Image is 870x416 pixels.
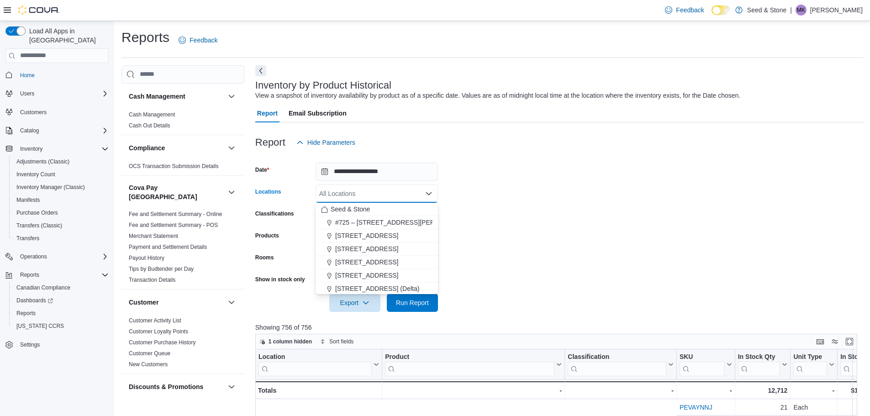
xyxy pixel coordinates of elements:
span: Inventory [20,145,42,153]
button: Customers [2,105,112,119]
span: Users [16,88,109,99]
button: Export [329,294,380,312]
button: SKU [680,353,732,376]
span: Home [16,69,109,81]
button: Cova Pay [GEOGRAPHIC_DATA] [129,183,224,201]
button: Customer [129,298,224,307]
a: OCS Transaction Submission Details [129,163,219,169]
span: Manifests [13,195,109,205]
span: Settings [20,341,40,348]
span: Reports [20,271,39,279]
button: Home [2,68,112,82]
button: Sort fields [316,336,357,347]
div: Compliance [121,161,244,175]
div: 21 [738,402,788,413]
button: Inventory Manager (Classic) [9,181,112,194]
h1: Reports [121,28,169,47]
a: [US_STATE] CCRS [13,321,68,332]
span: Feedback [190,36,217,45]
div: Totals [258,385,379,396]
span: Sort fields [329,338,353,345]
span: [STREET_ADDRESS] [335,244,398,253]
p: Showing 756 of 756 [255,323,864,332]
span: Customer Loyalty Points [129,328,188,335]
a: Transfers [13,233,43,244]
button: Display options [829,336,840,347]
label: Rooms [255,254,274,261]
button: Enter fullscreen [844,336,855,347]
span: Reports [16,269,109,280]
span: Dashboards [13,295,109,306]
span: [STREET_ADDRESS] [335,231,398,240]
div: Classification [568,353,666,376]
div: In Stock Qty [738,353,780,361]
div: Classification [568,353,666,361]
a: Transaction Details [129,277,175,283]
a: Inventory Count [13,169,59,180]
a: Customer Activity List [129,317,181,324]
div: - [793,385,834,396]
a: Feedback [175,31,221,49]
a: Cash Out Details [129,122,170,129]
a: Fee and Settlement Summary - POS [129,222,218,228]
span: Export [335,294,375,312]
div: Location [258,353,372,376]
label: Classifications [255,210,294,217]
button: Operations [2,250,112,263]
span: Customers [20,109,47,116]
div: - [680,385,732,396]
a: Cash Management [129,111,175,118]
label: Locations [255,188,281,195]
button: Reports [2,269,112,281]
span: Fee and Settlement Summary - POS [129,221,218,229]
h3: Discounts & Promotions [129,382,203,391]
div: Unit Type [793,353,827,361]
a: Home [16,70,38,81]
div: Each [793,402,834,413]
a: New Customers [129,361,168,368]
button: Keyboard shortcuts [815,336,826,347]
button: Cash Management [226,91,237,102]
button: Catalog [2,124,112,137]
button: Inventory [16,143,46,154]
a: Canadian Compliance [13,282,74,293]
span: Email Subscription [289,104,347,122]
span: Inventory [16,143,109,154]
button: Reports [16,269,43,280]
button: Adjustments (Classic) [9,155,112,168]
span: [US_STATE] CCRS [16,322,64,330]
button: Product [385,353,562,376]
label: Show in stock only [255,276,305,283]
button: Inventory Count [9,168,112,181]
span: Canadian Compliance [16,284,70,291]
button: Seed & Stone [316,203,438,216]
span: Report [257,104,278,122]
button: Settings [2,338,112,351]
div: Manpreet Kaur [796,5,807,16]
span: Purchase Orders [13,207,109,218]
button: Catalog [16,125,42,136]
span: Tips by Budtender per Day [129,265,194,273]
a: Settings [16,339,43,350]
div: Customer [121,315,244,374]
span: Transfers (Classic) [13,220,109,231]
span: Purchase Orders [16,209,58,216]
h3: Inventory by Product Historical [255,80,391,91]
span: OCS Transaction Submission Details [129,163,219,170]
span: Users [20,90,34,97]
span: Operations [20,253,47,260]
div: - [385,385,562,396]
span: Manifests [16,196,40,204]
button: Discounts & Promotions [226,381,237,392]
span: Transfers [13,233,109,244]
span: Catalog [16,125,109,136]
span: Customer Queue [129,350,170,357]
span: Washington CCRS [13,321,109,332]
button: Cova Pay [GEOGRAPHIC_DATA] [226,187,237,198]
h3: Compliance [129,143,165,153]
button: Canadian Compliance [9,281,112,294]
a: Tips by Budtender per Day [129,266,194,272]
